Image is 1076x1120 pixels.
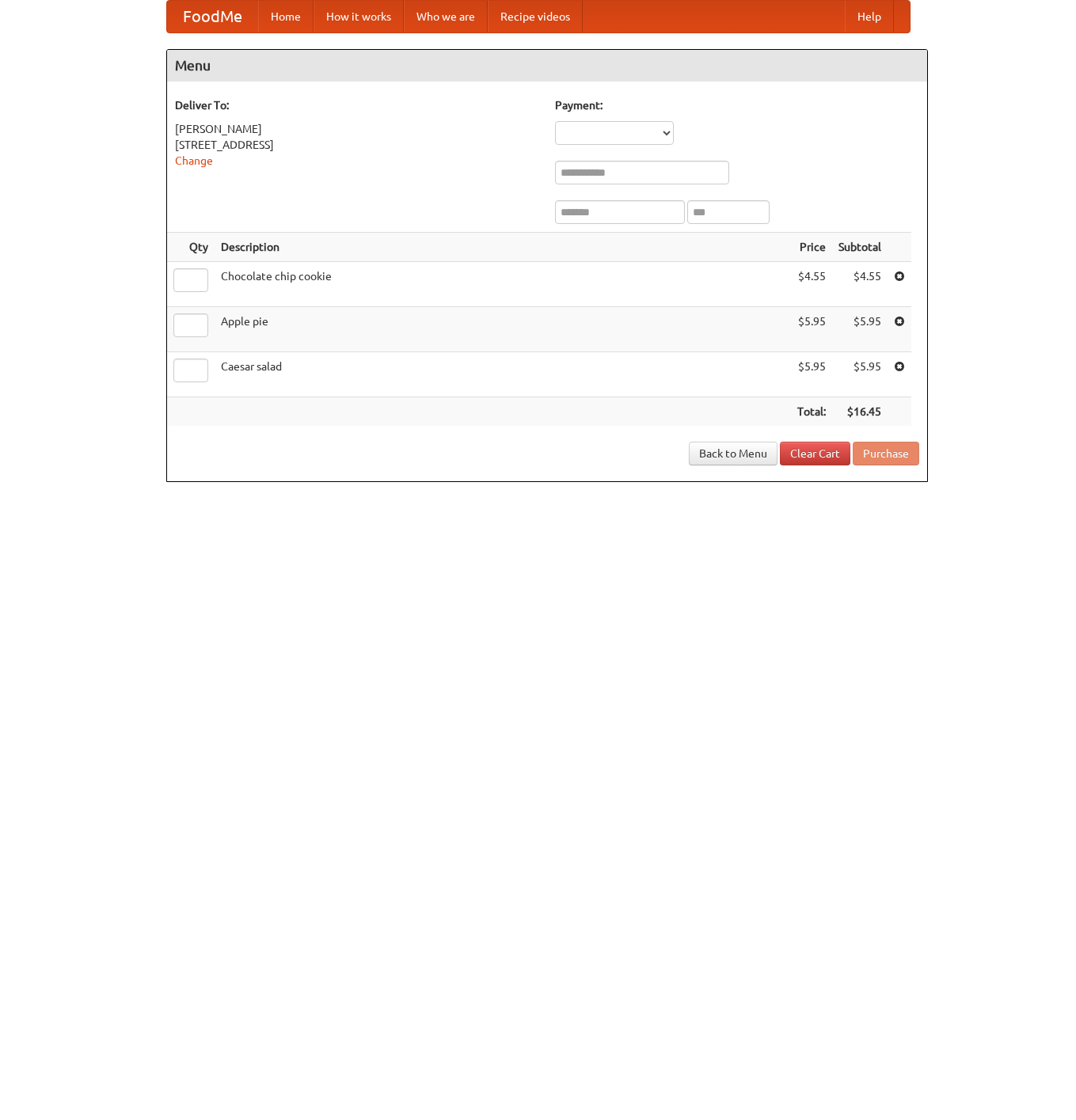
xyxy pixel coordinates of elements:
[175,121,539,137] div: [PERSON_NAME]
[488,1,583,32] a: Recipe videos
[555,97,919,113] h5: Payment:
[175,137,539,153] div: [STREET_ADDRESS]
[258,1,314,32] a: Home
[791,397,832,427] th: Total:
[689,442,778,465] a: Back to Menu
[791,307,832,352] td: $5.95
[845,1,894,32] a: Help
[215,352,791,397] td: Caesar salad
[853,442,919,465] button: Purchase
[791,233,832,262] th: Price
[167,1,258,32] a: FoodMe
[404,1,488,32] a: Who we are
[832,233,888,262] th: Subtotal
[215,262,791,307] td: Chocolate chip cookie
[175,97,539,113] h5: Deliver To:
[832,397,888,427] th: $16.45
[314,1,404,32] a: How it works
[832,352,888,397] td: $5.95
[167,50,927,82] h4: Menu
[791,262,832,307] td: $4.55
[215,233,791,262] th: Description
[791,352,832,397] td: $5.95
[175,154,213,167] a: Change
[780,442,850,465] a: Clear Cart
[832,262,888,307] td: $4.55
[832,307,888,352] td: $5.95
[215,307,791,352] td: Apple pie
[167,233,215,262] th: Qty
